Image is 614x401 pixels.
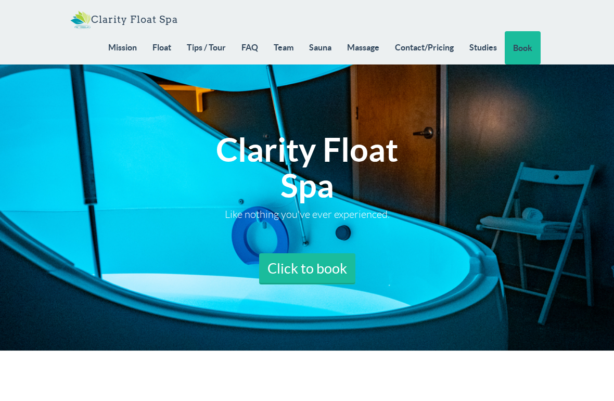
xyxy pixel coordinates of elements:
a: Team [266,31,301,63]
a: Mission [100,31,145,63]
a: Float [145,31,179,63]
a: Studies [462,31,505,63]
a: Sauna [301,31,339,63]
a: Massage [339,31,387,63]
a: Book [505,31,541,64]
h2: Clarity Float Spa [193,132,421,204]
a: Tips / Tour [179,31,234,63]
a: Click to book [259,253,355,284]
p: Like nothing you've ever experienced. [193,207,421,222]
a: Contact/Pricing [387,31,462,63]
a: FAQ [234,31,266,63]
